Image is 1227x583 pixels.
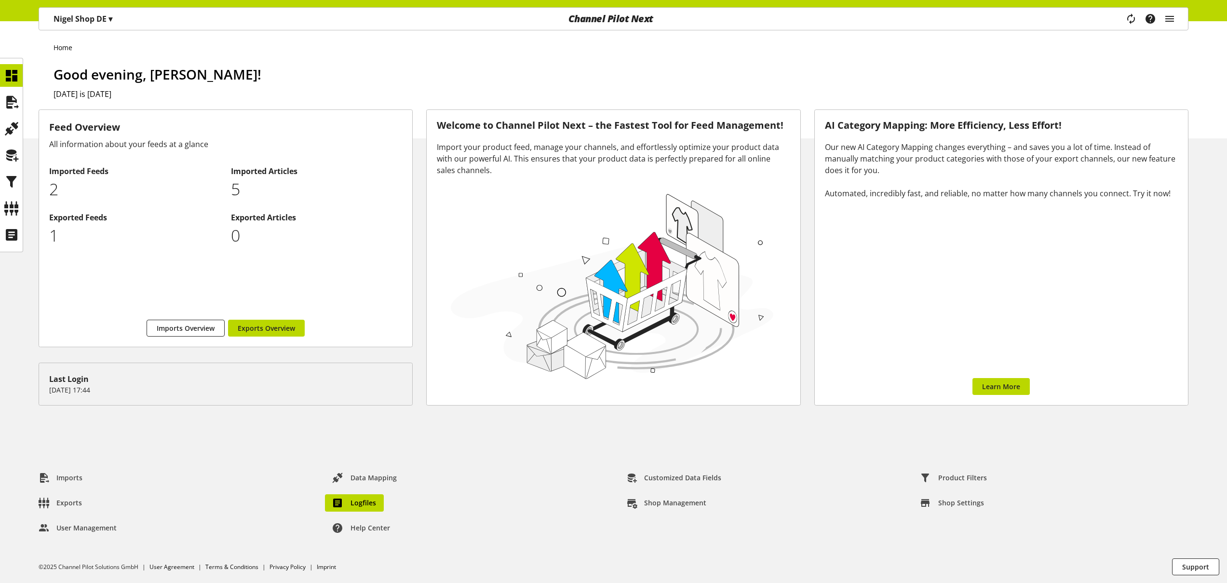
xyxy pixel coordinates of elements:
[157,323,215,333] span: Imports Overview
[938,473,987,483] span: Product Filters
[270,563,306,571] a: Privacy Policy
[54,65,261,83] span: Good evening, [PERSON_NAME]!
[31,494,90,512] a: Exports
[31,469,90,487] a: Imports
[49,177,221,202] p: 2
[228,320,305,337] a: Exports Overview
[56,523,117,533] span: User Management
[644,473,721,483] span: Customized Data Fields
[619,494,714,512] a: Shop Management
[644,498,706,508] span: Shop Management
[108,14,112,24] span: ▾
[49,212,221,223] h2: Exported Feeds
[49,138,402,150] div: All information about your feeds at a glance
[446,188,778,383] img: 78e1b9dcff1e8392d83655fcfc870417.svg
[437,141,790,176] div: Import your product feed, manage your channels, and effortlessly optimize your product data with ...
[205,563,258,571] a: Terms & Conditions
[351,498,376,508] span: Logfiles
[437,120,790,131] h3: Welcome to Channel Pilot Next – the Fastest Tool for Feed Management!
[39,7,1188,30] nav: main navigation
[825,141,1178,199] div: Our new AI Category Mapping changes everything – and saves you a lot of time. Instead of manually...
[49,223,221,248] p: 1
[325,494,384,512] a: Logfiles
[619,469,729,487] a: Customized Data Fields
[231,212,403,223] h2: Exported Articles
[149,563,194,571] a: User Agreement
[325,469,405,487] a: Data Mapping
[825,120,1178,131] h3: AI Category Mapping: More Efficiency, Less Effort!
[1172,558,1219,575] button: Support
[54,13,112,25] p: Nigel Shop DE
[317,563,336,571] a: Imprint
[1182,562,1209,572] span: Support
[56,473,82,483] span: Imports
[49,165,221,177] h2: Imported Feeds
[49,120,402,135] h3: Feed Overview
[913,494,992,512] a: Shop Settings
[972,378,1030,395] a: Learn More
[54,88,1188,100] h2: [DATE] is [DATE]
[938,498,984,508] span: Shop Settings
[39,563,149,571] li: ©2025 Channel Pilot Solutions GmbH
[913,469,995,487] a: Product Filters
[231,177,403,202] p: 5
[238,323,295,333] span: Exports Overview
[351,473,397,483] span: Data Mapping
[351,523,390,533] span: Help center
[231,165,403,177] h2: Imported Articles
[31,519,124,537] a: User Management
[49,385,402,395] p: [DATE] 17:44
[231,223,403,248] p: 0
[982,381,1020,392] span: Learn More
[49,373,402,385] div: Last Login
[56,498,82,508] span: Exports
[325,519,398,537] a: Help center
[147,320,225,337] a: Imports Overview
